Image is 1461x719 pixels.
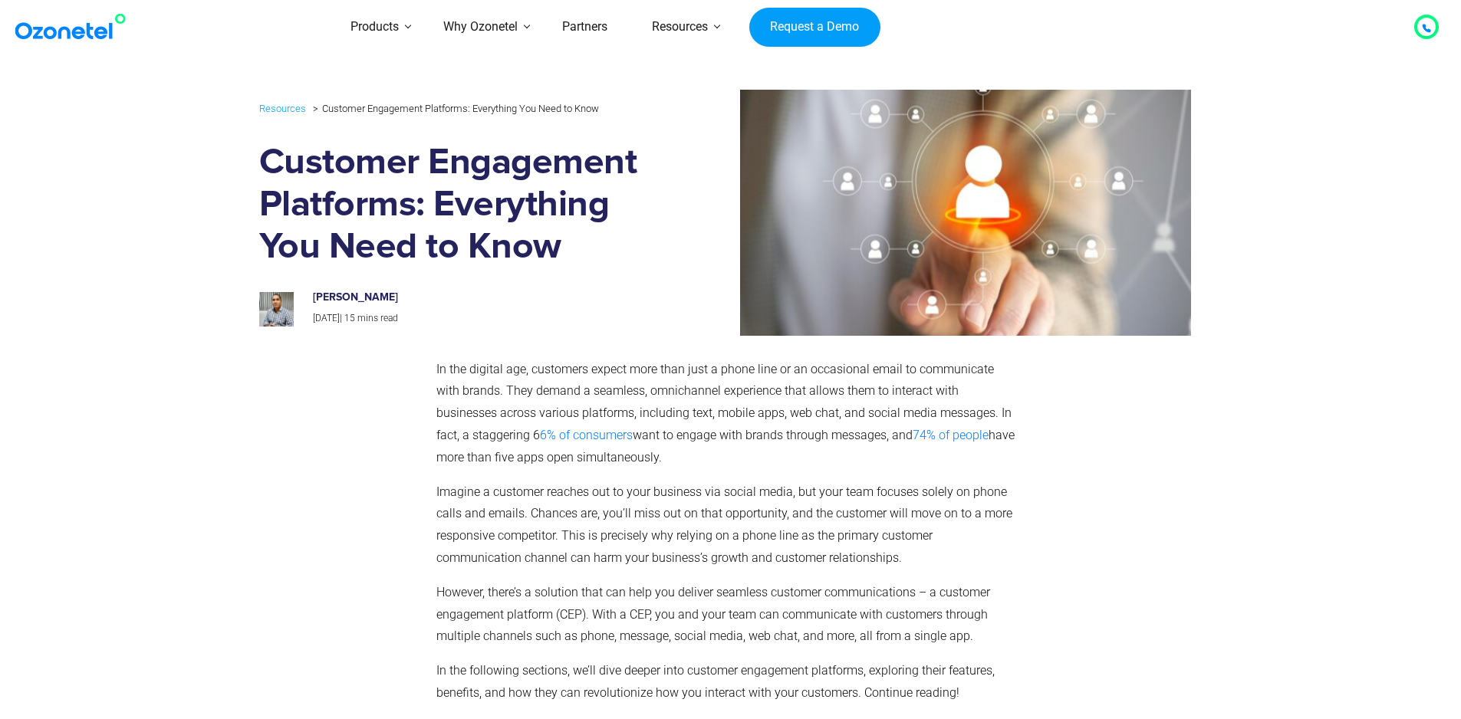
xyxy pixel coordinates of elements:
span: In the digital age, customers expect more than just a phone line or an occasional email to commun... [436,362,1012,442]
span: [DATE] [313,313,340,323]
a: Request a Demo [749,8,880,48]
span: 15 [344,313,355,323]
p: | [313,310,637,327]
img: prashanth-kancherla_avatar-200x200.jpeg [259,292,294,327]
span: want to engage with brands through messages, and [633,428,913,442]
h6: [PERSON_NAME] [313,291,637,304]
span: In the following sections, we’ll dive deeper into customer engagement platforms, exploring their ... [436,663,995,700]
li: Customer Engagement Platforms: Everything You Need to Know [309,99,599,118]
span: have more than five apps open simultaneously. [436,428,1015,465]
a: 6% of consumers [540,428,633,442]
a: Resources [259,100,306,117]
span: However, there’s a solution that can help you deliver seamless customer communications – a custom... [436,585,990,644]
span: Imagine a customer reaches out to your business via social media, but your team focuses solely on... [436,484,1012,565]
h1: Customer Engagement Platforms: Everything You Need to Know [259,142,653,268]
img: best- customer-engagement-platforms [663,90,1191,335]
a: 74% of people [913,428,989,442]
span: mins read [357,313,398,323]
